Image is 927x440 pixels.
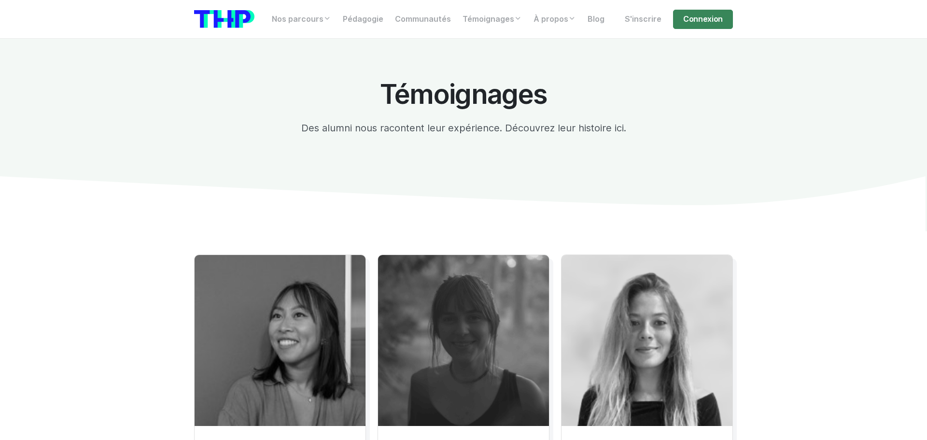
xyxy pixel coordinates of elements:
a: S'inscrire [619,10,667,29]
a: Communautés [389,10,457,29]
a: Pédagogie [337,10,389,29]
a: À propos [528,10,582,29]
a: Connexion [673,10,733,29]
img: Juliet De Rozario [378,255,549,426]
a: Blog [582,10,610,29]
a: Témoignages [457,10,528,29]
img: Lara Schutz [562,255,732,426]
a: Nos parcours [266,10,337,29]
img: Marie-Elisabeth Huynh [195,255,365,426]
h1: Témoignages [286,79,641,109]
p: Des alumni nous racontent leur expérience. Découvrez leur histoire ici. [286,121,641,135]
img: logo [194,10,254,28]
